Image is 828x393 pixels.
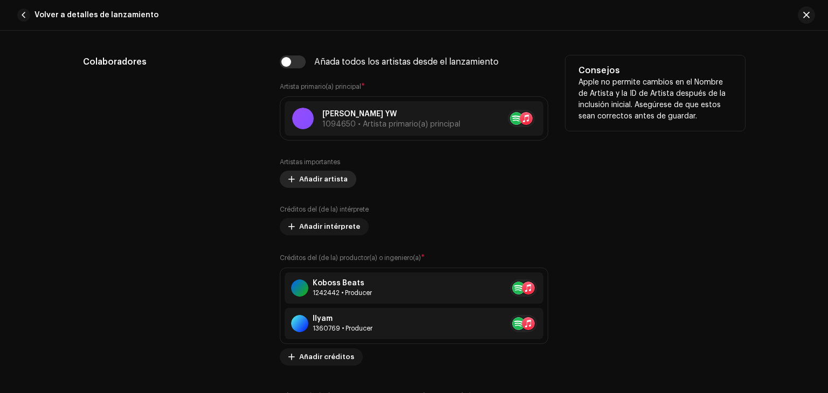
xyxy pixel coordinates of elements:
h5: Consejos [578,64,732,77]
div: Ilyam [313,314,372,323]
h5: Colaboradores [83,55,263,68]
div: Añada todos los artistas desde el lanzamiento [314,58,499,66]
button: Añadir créditos [280,348,363,366]
div: Producer [313,289,372,297]
small: Artista primario(a) principal [280,83,361,90]
span: 1094650 • Artista primario(a) principal [322,121,460,128]
p: Apple no permite cambios en el Nombre de Artista y la ID de Artista después de la inclusión inici... [578,77,732,122]
span: Añadir intérprete [299,216,360,237]
button: Añadir artista [280,171,356,188]
button: Añadir intérprete [280,218,369,235]
div: Koboss Beats [313,279,372,287]
small: Créditos del (de la) productor(a) o ingeniero(a) [280,255,421,261]
div: Producer [313,324,372,333]
span: Añadir créditos [299,346,354,368]
p: [PERSON_NAME] YW [322,109,460,120]
span: Añadir artista [299,169,348,190]
label: Artistas importantes [280,158,340,166]
label: Créditos del (de la) intérprete [280,205,369,214]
